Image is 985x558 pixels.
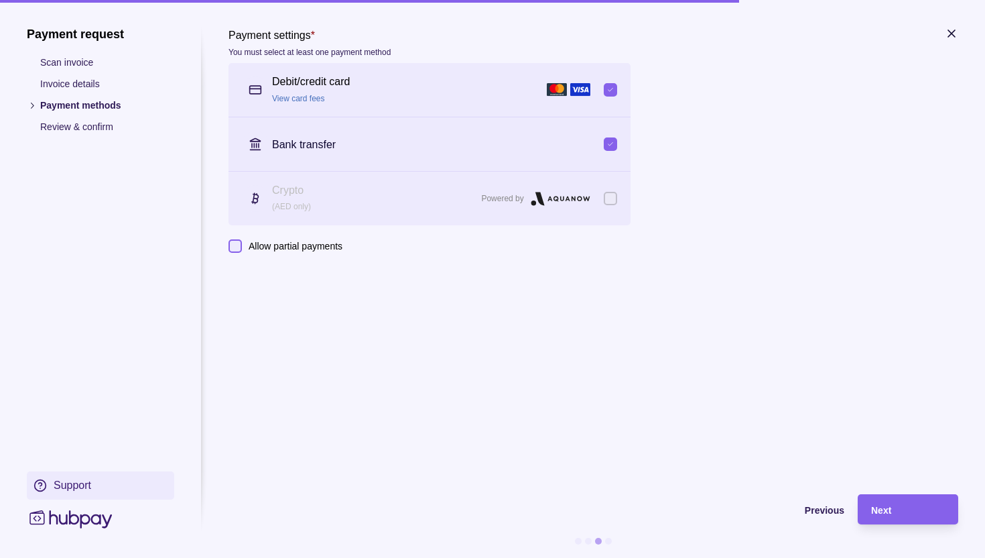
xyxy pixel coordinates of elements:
p: Review & confirm [40,119,174,134]
span: Previous [805,505,844,516]
a: Support [27,471,174,500]
p: Payment methods [40,98,174,113]
p: Powered by [481,191,523,206]
p: Bank transfer [272,139,336,150]
label: Payment settings [228,27,391,60]
h1: Payment request [27,27,174,42]
p: Allow partial payments [249,239,342,254]
p: You must select at least one payment method [228,48,391,57]
p: Crypto [272,183,474,198]
p: Payment settings [228,30,311,41]
p: Scan invoice [40,55,174,70]
p: Debit/credit card [272,74,350,89]
button: Next [858,494,958,524]
p: (AED only) [272,199,474,214]
button: Previous [228,494,844,524]
p: Invoice details [40,76,174,91]
span: Next [871,505,891,516]
div: Support [54,478,91,493]
a: View card fees [272,94,325,103]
